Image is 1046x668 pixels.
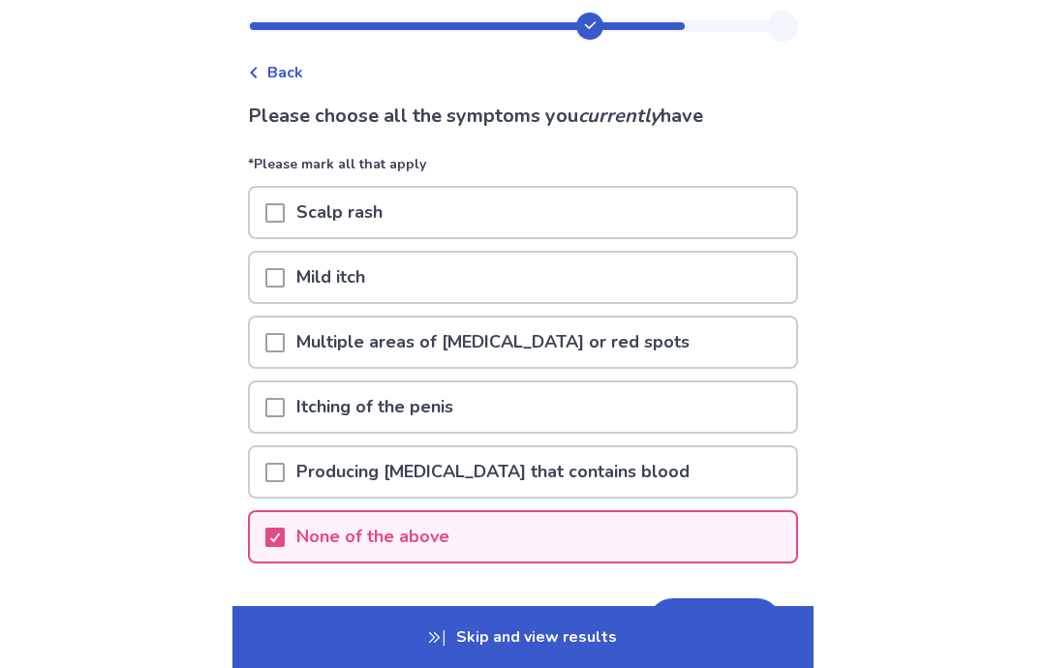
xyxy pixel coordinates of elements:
[232,606,814,668] p: Skip and view results
[267,61,303,84] span: Back
[285,512,461,562] p: None of the above
[285,382,465,432] p: Itching of the penis
[248,154,798,186] p: *Please mark all that apply
[285,188,394,237] p: Scalp rash
[578,103,661,129] i: currently
[285,253,377,302] p: Mild itch
[647,598,783,651] button: Next
[248,102,798,131] p: Please choose all the symptoms you have
[285,318,701,367] p: Multiple areas of [MEDICAL_DATA] or red spots
[285,447,701,497] p: Producing [MEDICAL_DATA] that contains blood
